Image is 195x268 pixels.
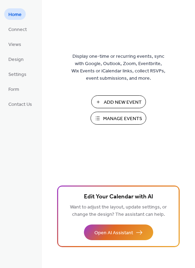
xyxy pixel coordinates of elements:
a: Settings [4,68,31,80]
button: Open AI Assistant [84,224,153,240]
a: Design [4,53,28,65]
span: Manage Events [103,115,142,123]
button: Add New Event [91,95,146,108]
span: Form [8,86,19,93]
span: Display one-time or recurring events, sync with Google, Outlook, Zoom, Eventbrite, Wix Events or ... [71,53,165,82]
span: Add New Event [104,99,142,106]
span: Settings [8,71,26,78]
span: Design [8,56,24,63]
span: Views [8,41,21,48]
span: Want to adjust the layout, update settings, or change the design? The assistant can help. [70,203,167,219]
span: Connect [8,26,27,33]
a: Contact Us [4,98,36,110]
span: Contact Us [8,101,32,108]
button: Manage Events [91,112,146,125]
a: Form [4,83,23,95]
a: Connect [4,23,31,35]
span: Open AI Assistant [94,229,133,237]
span: Edit Your Calendar with AI [84,192,153,202]
a: Home [4,8,26,20]
span: Home [8,11,22,18]
a: Views [4,38,25,50]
